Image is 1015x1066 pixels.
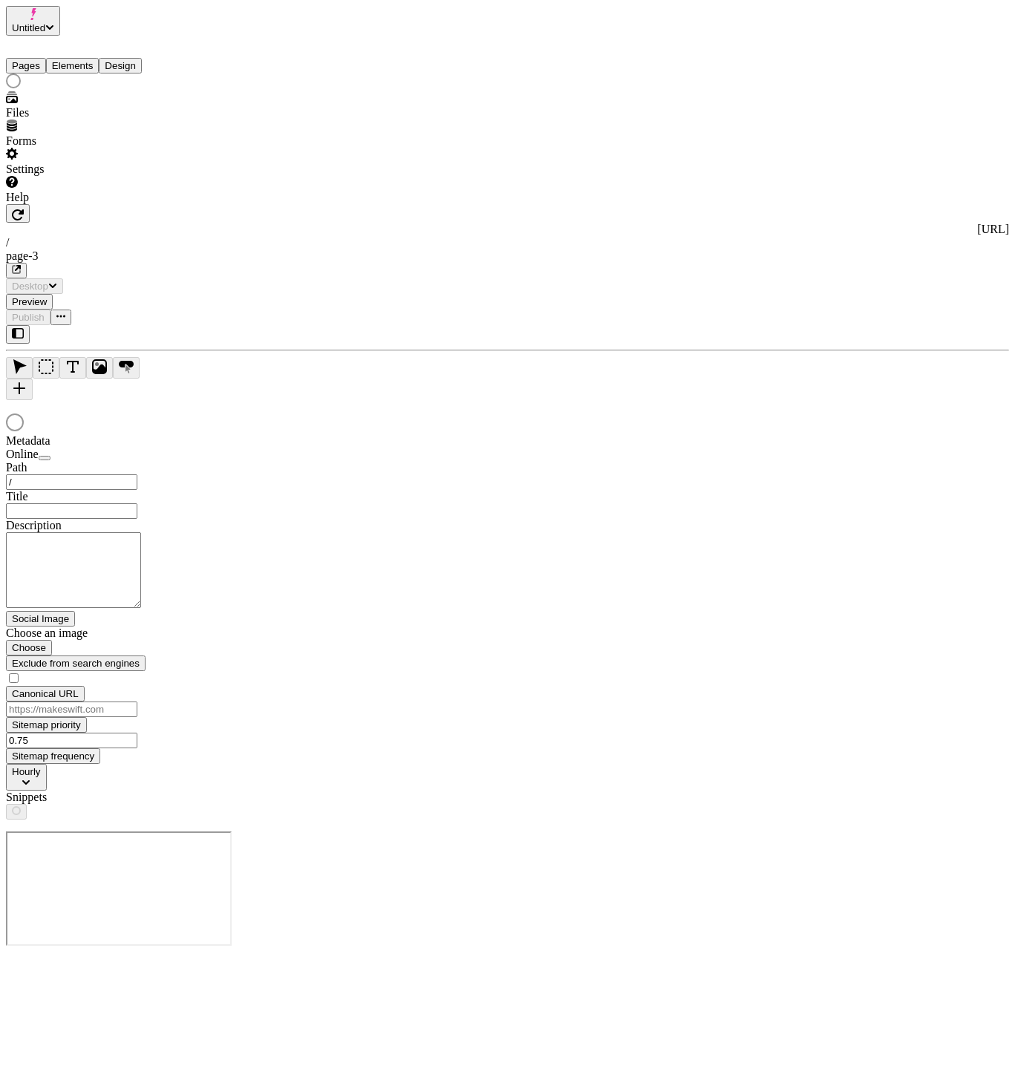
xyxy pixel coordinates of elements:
button: Pages [6,58,46,73]
button: Text [59,357,86,379]
div: Metadata [6,434,184,448]
span: Publish [12,312,45,323]
div: Help [6,191,184,204]
iframe: Cookie Feature Detection [6,831,232,946]
input: https://makeswift.com [6,702,137,717]
span: Preview [12,296,47,307]
button: Sitemap priority [6,717,87,733]
button: Canonical URL [6,686,85,702]
span: Description [6,519,62,532]
span: Hourly [12,766,41,777]
button: Desktop [6,278,63,294]
button: Button [113,357,140,379]
button: Image [86,357,113,379]
button: Untitled [6,6,60,36]
button: Design [99,58,142,73]
button: Choose [6,640,52,655]
div: Forms [6,134,184,148]
div: page-3 [6,249,1009,263]
span: Online [6,448,39,460]
span: Desktop [12,281,48,292]
button: Preview [6,294,53,310]
button: Publish [6,310,50,325]
span: Social Image [12,613,69,624]
span: Sitemap frequency [12,751,94,762]
span: Exclude from search engines [12,658,140,669]
button: Elements [46,58,99,73]
button: Sitemap frequency [6,748,100,764]
div: Settings [6,163,184,176]
div: Choose an image [6,627,184,640]
div: [URL] [6,223,1009,236]
span: Canonical URL [12,688,79,699]
div: / [6,236,1009,249]
span: Choose [12,642,46,653]
span: Sitemap priority [12,719,81,730]
span: Untitled [12,22,45,33]
span: Title [6,490,28,503]
button: Box [33,357,59,379]
button: Social Image [6,611,75,627]
button: Exclude from search engines [6,655,146,671]
div: Snippets [6,791,184,804]
div: Files [6,106,184,120]
span: Path [6,461,27,474]
button: Hourly [6,764,47,791]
